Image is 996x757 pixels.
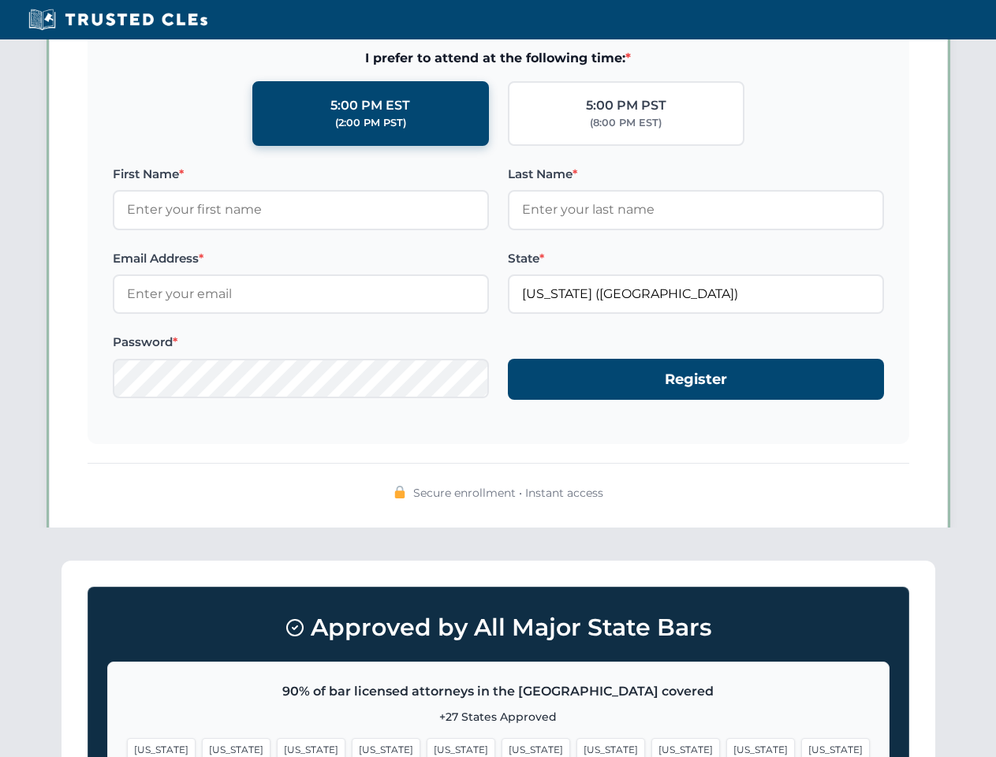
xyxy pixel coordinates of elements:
[113,333,489,352] label: Password
[508,274,884,314] input: Georgia (GA)
[508,249,884,268] label: State
[394,486,406,498] img: 🔒
[113,274,489,314] input: Enter your email
[586,95,666,116] div: 5:00 PM PST
[413,484,603,502] span: Secure enrollment • Instant access
[508,359,884,401] button: Register
[127,708,870,725] p: +27 States Approved
[508,165,884,184] label: Last Name
[24,8,212,32] img: Trusted CLEs
[335,115,406,131] div: (2:00 PM PST)
[590,115,662,131] div: (8:00 PM EST)
[113,48,884,69] span: I prefer to attend at the following time:
[107,606,890,649] h3: Approved by All Major State Bars
[113,165,489,184] label: First Name
[113,190,489,229] input: Enter your first name
[127,681,870,702] p: 90% of bar licensed attorneys in the [GEOGRAPHIC_DATA] covered
[508,190,884,229] input: Enter your last name
[330,95,410,116] div: 5:00 PM EST
[113,249,489,268] label: Email Address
